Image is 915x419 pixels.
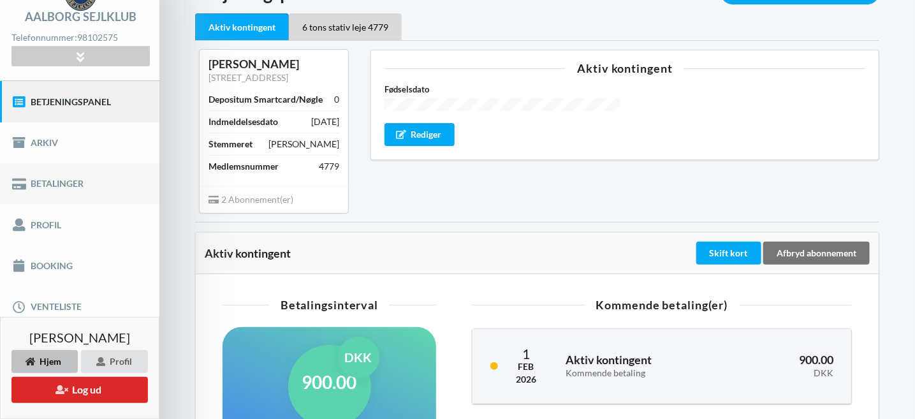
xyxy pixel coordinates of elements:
h1: 900.00 [302,371,357,393]
div: Profil [81,350,148,373]
div: DKK [338,337,379,378]
div: Kommende betaling [566,368,716,379]
div: 2026 [516,373,536,386]
div: Telefonnummer: [11,29,149,47]
div: Skift kort [696,242,761,265]
div: Aktiv kontingent [384,62,865,74]
div: Kommende betaling(er) [472,299,852,311]
div: 0 [334,93,339,106]
div: Indmeldelsesdato [209,115,278,128]
div: 4779 [319,160,339,173]
a: [STREET_ADDRESS] [209,72,288,83]
div: Rediger [384,123,455,146]
div: Aalborg Sejlklub [25,11,136,22]
div: DKK [735,368,833,379]
div: Stemmeret [209,138,253,151]
div: Hjem [11,350,78,373]
div: Aktiv kontingent [205,247,694,260]
label: Fødselsdato [384,83,620,96]
div: 1 [516,347,536,360]
div: [DATE] [311,115,339,128]
div: [PERSON_NAME] [268,138,339,151]
div: 6 tons stativ leje 4779 [289,13,402,40]
span: 2 Abonnement(er) [209,194,293,205]
span: [PERSON_NAME] [29,331,130,344]
button: Log ud [11,377,148,403]
div: Feb [516,360,536,373]
div: Medlemsnummer [209,160,279,173]
h3: Aktiv kontingent [566,353,716,378]
div: Afbryd abonnement [763,242,870,265]
div: Betalingsinterval [223,299,436,311]
div: Depositum Smartcard/Nøgle [209,93,323,106]
strong: 98102575 [77,32,118,43]
div: [PERSON_NAME] [209,57,339,71]
div: Aktiv kontingent [195,13,289,41]
h3: 900.00 [735,353,833,378]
